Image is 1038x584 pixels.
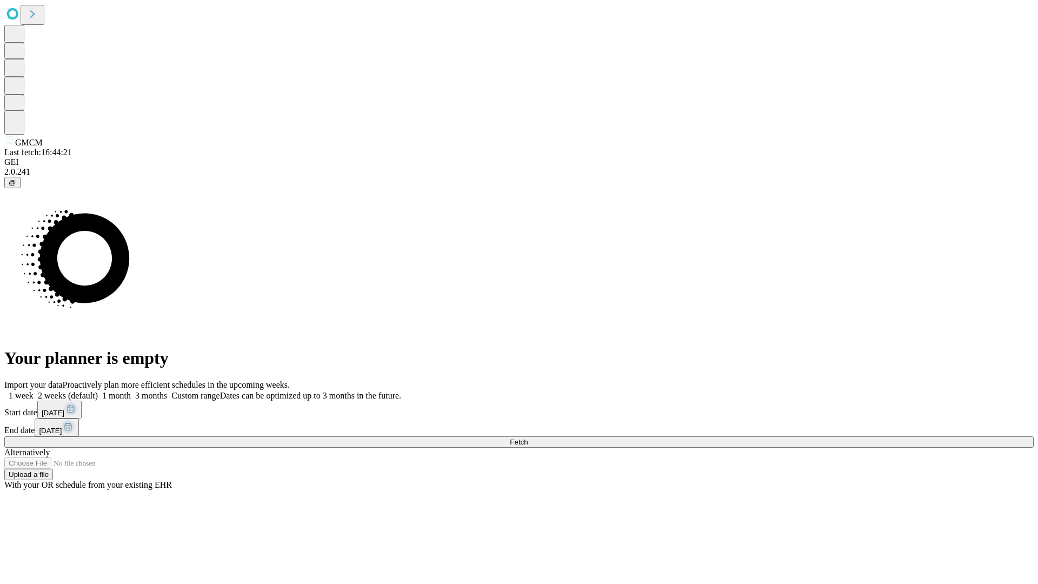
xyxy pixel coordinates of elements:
[35,419,79,436] button: [DATE]
[102,391,131,400] span: 1 month
[15,138,43,147] span: GMCM
[4,436,1034,448] button: Fetch
[4,419,1034,436] div: End date
[4,177,21,188] button: @
[9,391,34,400] span: 1 week
[4,167,1034,177] div: 2.0.241
[135,391,167,400] span: 3 months
[510,438,528,446] span: Fetch
[4,401,1034,419] div: Start date
[4,480,172,489] span: With your OR schedule from your existing EHR
[4,157,1034,167] div: GEI
[63,380,290,389] span: Proactively plan more efficient schedules in the upcoming weeks.
[38,391,98,400] span: 2 weeks (default)
[4,348,1034,368] h1: Your planner is empty
[220,391,401,400] span: Dates can be optimized up to 3 months in the future.
[9,178,16,187] span: @
[42,409,64,417] span: [DATE]
[37,401,82,419] button: [DATE]
[171,391,219,400] span: Custom range
[39,427,62,435] span: [DATE]
[4,448,50,457] span: Alternatively
[4,380,63,389] span: Import your data
[4,469,53,480] button: Upload a file
[4,148,72,157] span: Last fetch: 16:44:21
